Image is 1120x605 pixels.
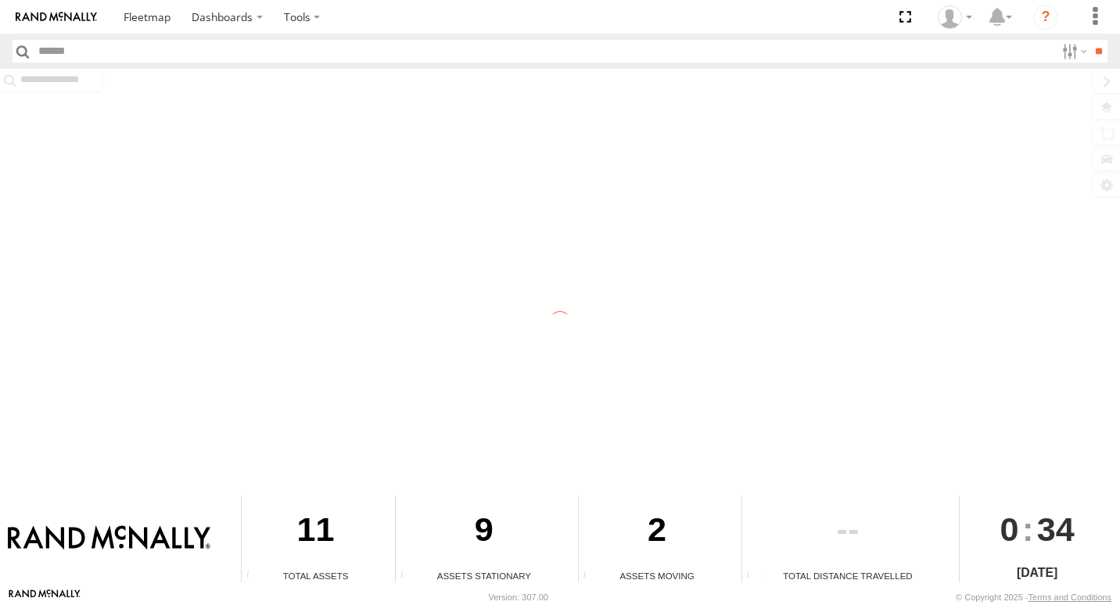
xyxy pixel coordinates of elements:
[1028,592,1111,602] a: Terms and Conditions
[1037,496,1075,563] span: 34
[579,571,602,582] div: Total number of assets current in transit.
[489,592,548,602] div: Version: 307.00
[242,571,265,582] div: Total number of Enabled Assets
[242,569,389,582] div: Total Assets
[932,5,978,29] div: Valeo Dash
[396,571,419,582] div: Total number of assets current stationary.
[579,496,736,569] div: 2
[1000,496,1019,563] span: 0
[1033,5,1058,30] i: ?
[396,496,573,569] div: 9
[8,525,210,552] img: Rand McNally
[960,564,1114,582] div: [DATE]
[956,592,1111,602] div: © Copyright 2025 -
[960,496,1114,563] div: :
[742,571,766,582] div: Total distance travelled by all assets within specified date range and applied filters
[242,496,389,569] div: 11
[396,569,573,582] div: Assets Stationary
[742,569,954,582] div: Total Distance Travelled
[1056,40,1089,63] label: Search Filter Options
[9,589,81,605] a: Visit our Website
[579,569,736,582] div: Assets Moving
[16,12,97,23] img: rand-logo.svg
